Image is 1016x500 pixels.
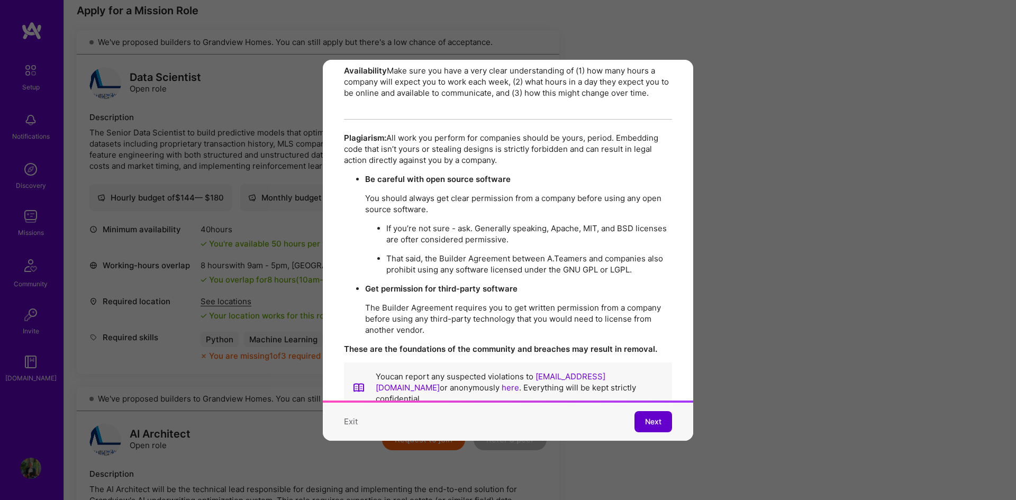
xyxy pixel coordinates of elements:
[323,60,693,441] div: modal
[344,66,387,76] strong: Availability
[376,371,605,393] a: [EMAIL_ADDRESS][DOMAIN_NAME]
[365,302,672,335] p: The Builder Agreement requires you to get written permission from a company before using any thir...
[376,371,664,404] p: You can report any suspected violations to or anonymously . Everything will be kept strictly conf...
[634,411,672,432] button: Next
[645,416,661,427] span: Next
[365,284,518,294] strong: Get permission for third-party software
[386,253,672,275] p: That said, the Builder Agreement between A.Teamers and companies also prohibit using any software...
[344,65,672,98] p: Make sure you have a very clear understanding of (1) how many hours a company will expect you to ...
[352,371,365,404] img: book icon
[344,133,386,143] strong: Plagiarism:
[365,193,672,215] p: You should always get clear permission from a company before using any open source software.
[344,416,358,427] button: Exit
[344,344,657,354] strong: These are the foundations of the community and breaches may result in removal.
[386,223,672,245] p: If you’re not sure - ask. Generally speaking, Apache, MIT, and BSD licenses are ofter considered ...
[365,174,511,184] strong: Be careful with open source software
[502,383,519,393] a: here
[344,132,672,166] p: All work you perform for companies should be yours, period. Embedding code that isn’t yours or st...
